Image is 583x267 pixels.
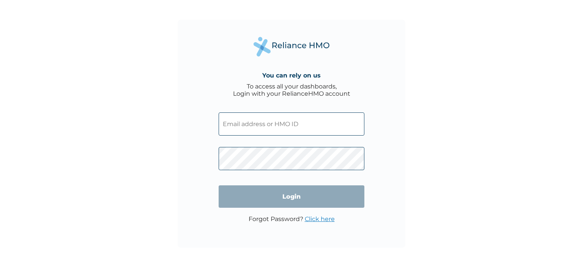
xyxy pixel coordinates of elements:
div: To access all your dashboards, Login with your RelianceHMO account [233,83,350,97]
a: Click here [305,215,335,223]
img: Reliance Health's Logo [254,37,329,56]
h4: You can rely on us [262,72,321,79]
input: Login [219,185,364,208]
p: Forgot Password? [249,215,335,223]
input: Email address or HMO ID [219,112,364,136]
